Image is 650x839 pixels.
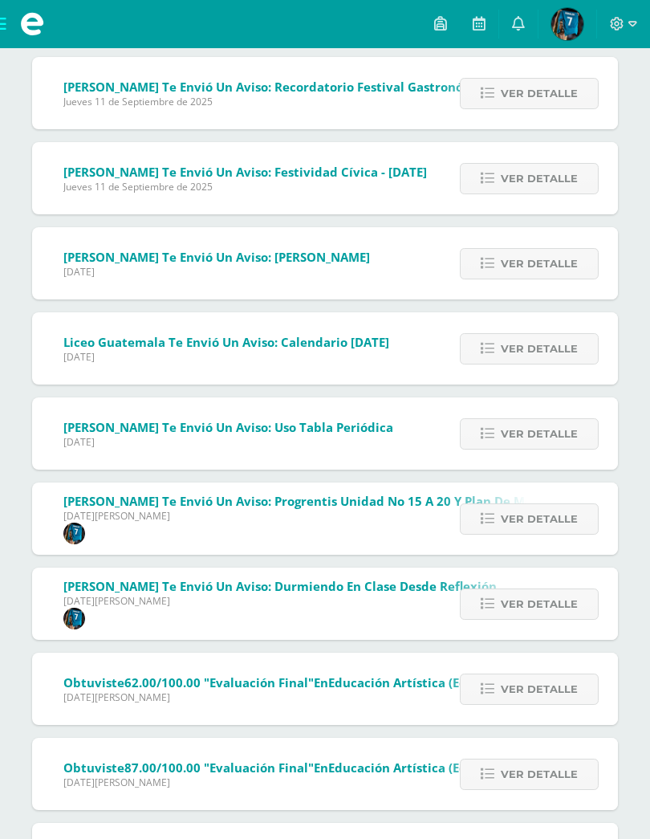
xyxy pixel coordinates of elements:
span: [DATE][PERSON_NAME] [63,594,497,608]
span: Liceo Guatemala te envió un aviso: Calendario [DATE] [63,334,389,350]
span: [PERSON_NAME] te envió un aviso: [PERSON_NAME] [63,249,370,265]
span: [DATE] [63,435,393,449]
span: Ver detalle [501,79,578,108]
span: [DATE][PERSON_NAME] [63,776,643,789]
span: Ver detalle [501,760,578,789]
span: Educación Artística (Educación Musical) (SUMATIVO) [328,760,643,776]
span: [PERSON_NAME] te envió un aviso: Recordatorio Festival Gastronómico [63,79,493,95]
span: Obtuviste en [63,674,643,690]
span: 87.00/100.00 [124,760,201,776]
span: [DATE][PERSON_NAME] [63,509,600,523]
span: [PERSON_NAME] te envió un aviso: Festividad Cívica - [DATE] [63,164,427,180]
span: Ver detalle [501,164,578,193]
span: Ver detalle [501,674,578,704]
span: [PERSON_NAME] te envió un aviso: Uso tabla periódica [63,419,393,435]
span: Ver detalle [501,249,578,279]
img: 3d126bd6c5226c8f51a9bf7ae175b9a2.png [63,523,85,544]
img: c7bed502e08dda7be56a4760e84b19ef.png [551,8,583,40]
span: [PERSON_NAME] te envió un aviso: Durmiendo en clase desde reflexión [63,578,497,594]
span: Ver detalle [501,589,578,619]
span: [PERSON_NAME] te envió un aviso: Progrentis unidad No 15 a 20 y plan de mejoramiento [63,493,600,509]
span: Jueves 11 de Septiembre de 2025 [63,180,427,193]
span: Educación Artística (Educación Musical) (SUMATIVO) [328,674,643,690]
span: Ver detalle [501,334,578,364]
span: [DATE] [63,265,370,279]
span: [DATE][PERSON_NAME] [63,690,643,704]
span: [DATE] [63,350,389,364]
span: 62.00/100.00 [124,674,201,690]
span: "Evaluación Final" [204,674,314,690]
span: Jueves 11 de Septiembre de 2025 [63,95,493,108]
span: "Evaluación Final" [204,760,314,776]
img: 3d126bd6c5226c8f51a9bf7ae175b9a2.png [63,608,85,629]
span: Ver detalle [501,504,578,534]
span: Ver detalle [501,419,578,449]
span: Obtuviste en [63,760,643,776]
